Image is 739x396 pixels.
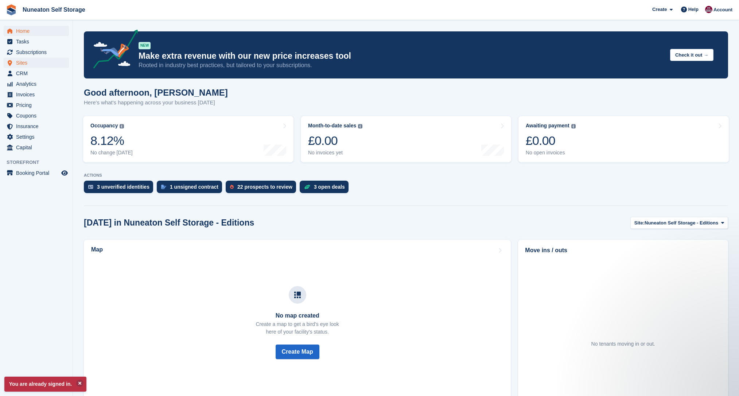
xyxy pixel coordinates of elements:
[16,58,60,68] span: Sites
[526,123,569,129] div: Awaiting payment
[170,184,218,190] div: 1 unsigned contract
[4,111,69,121] a: menu
[157,181,226,197] a: 1 unsigned contract
[237,184,292,190] div: 22 prospects to review
[6,4,17,15] img: stora-icon-8386f47178a22dfd0bd8f6a31ec36ba5ce8667c1dd55bd0f319d3a0aa187defe.svg
[84,181,157,197] a: 3 unverified identities
[358,124,362,128] img: icon-info-grey-7440780725fd019a000dd9b08b2336e03edf1995a4989e88bcd33f0948082b44.svg
[84,218,254,228] h2: [DATE] in Nuneaton Self Storage - Editions
[20,4,88,16] a: Nuneaton Self Storage
[308,123,356,129] div: Month-to-date sales
[525,246,721,255] h2: Move ins / outs
[308,150,362,156] div: No invoices yet
[83,116,293,162] a: Occupancy 8.12% No change [DATE]
[4,58,69,68] a: menu
[4,68,69,78] a: menu
[16,111,60,121] span: Coupons
[16,132,60,142] span: Settings
[7,159,73,166] span: Storefront
[120,124,124,128] img: icon-info-grey-7440780725fd019a000dd9b08b2336e03edf1995a4989e88bcd33f0948082b44.svg
[591,340,655,348] div: No tenants moving in or out.
[294,292,301,298] img: map-icn-33ee37083ee616e46c38cad1a60f524a97daa1e2b2c8c0bc3eb3415660979fc1.svg
[226,181,300,197] a: 22 prospects to review
[16,121,60,131] span: Insurance
[97,184,149,190] div: 3 unverified identities
[713,6,732,14] span: Account
[91,246,103,253] h2: Map
[308,133,362,148] div: £0.00
[4,36,69,47] a: menu
[652,6,667,13] span: Create
[276,345,319,359] button: Create Map
[87,30,138,71] img: price-adjustments-announcement-icon-8257ccfd72463d97f412b2fc003d46551f7dbcb40ab6d574587a9cd5c0d94...
[88,185,93,189] img: verify_identity-adf6edd0f0f0b5bbfe63781bf79b02c33cf7c696d77639b501bdc392416b5a36.svg
[304,184,310,189] img: deal-1b604bf984904fb50ccaf53a9ad4b4a5d6e5aea283cecdc64d6e3604feb123c2.svg
[90,133,133,148] div: 8.12%
[670,49,713,61] button: Check it out →
[630,217,728,229] button: Site: Nuneaton Self Storage - Editions
[4,142,69,153] a: menu
[84,99,228,107] p: Here's what's happening across your business [DATE]
[16,142,60,153] span: Capital
[90,123,118,129] div: Occupancy
[16,47,60,57] span: Subscriptions
[300,181,352,197] a: 3 open deals
[256,312,339,319] h3: No map created
[4,89,69,100] a: menu
[90,150,133,156] div: No change [DATE]
[4,26,69,36] a: menu
[139,61,664,69] p: Rooted in industry best practices, but tailored to your subscriptions.
[16,89,60,100] span: Invoices
[4,168,69,178] a: menu
[16,36,60,47] span: Tasks
[139,51,664,61] p: Make extra revenue with our new price increases tool
[4,100,69,110] a: menu
[60,169,69,177] a: Preview store
[688,6,699,13] span: Help
[645,219,718,227] span: Nuneaton Self Storage - Editions
[301,116,511,162] a: Month-to-date sales £0.00 No invoices yet
[4,377,86,392] p: You are already signed in.
[705,6,712,13] img: Chris Palmer
[84,88,228,97] h1: Good afternoon, [PERSON_NAME]
[571,124,576,128] img: icon-info-grey-7440780725fd019a000dd9b08b2336e03edf1995a4989e88bcd33f0948082b44.svg
[634,219,645,227] span: Site:
[4,121,69,131] a: menu
[230,185,234,189] img: prospect-51fa495bee0391a8d652442698ab0144808aea92771e9ea1ae160a38d050c398.svg
[526,150,576,156] div: No open invoices
[4,132,69,142] a: menu
[16,79,60,89] span: Analytics
[256,320,339,336] p: Create a map to get a bird's eye look here of your facility's status.
[4,47,69,57] a: menu
[161,185,166,189] img: contract_signature_icon-13c848040528278c33f63329250d36e43548de30e8caae1d1a13099fd9432cc5.svg
[518,116,729,162] a: Awaiting payment £0.00 No open invoices
[16,26,60,36] span: Home
[526,133,576,148] div: £0.00
[4,79,69,89] a: menu
[16,100,60,110] span: Pricing
[84,173,728,178] p: ACTIONS
[314,184,345,190] div: 3 open deals
[139,42,151,49] div: NEW
[16,68,60,78] span: CRM
[16,168,60,178] span: Booking Portal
